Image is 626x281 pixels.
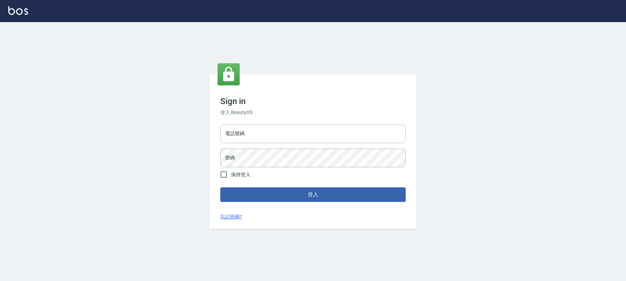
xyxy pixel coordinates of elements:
[220,187,406,202] button: 登入
[231,171,250,178] span: 保持登入
[220,96,406,106] h3: Sign in
[220,213,242,221] a: 忘記密碼?
[8,6,28,15] img: Logo
[220,109,406,116] h6: 登入 BeautyOS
